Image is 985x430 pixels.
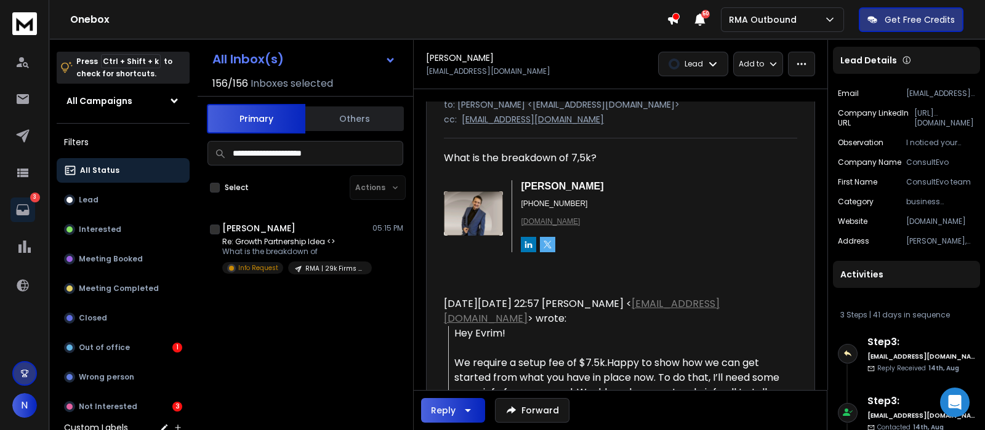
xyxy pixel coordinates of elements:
div: Activities [833,261,980,288]
p: Add to [739,59,764,69]
h6: [EMAIL_ADDRESS][DOMAIN_NAME] [867,411,975,420]
button: Wrong person [57,365,190,389]
p: Address [838,236,869,246]
button: Not Interested3 [57,394,190,419]
p: I noticed your focus on building AI agents to streamline operations for startups and scaling teams. [906,138,975,148]
span: [PERSON_NAME] [521,181,603,191]
p: All Status [80,165,119,175]
a: 3 [10,197,35,222]
p: ConsultEvo team [906,177,975,187]
span: 14th, Aug [928,364,959,373]
div: What is the breakdown of 7,5k? [444,151,787,267]
div: Open Intercom Messenger [940,388,970,417]
p: 3 [30,193,40,202]
p: [EMAIL_ADDRESS][DOMAIN_NAME] [462,113,604,125]
p: [EMAIL_ADDRESS][DOMAIN_NAME] [426,66,550,76]
p: Website [838,217,867,226]
p: RMA | 29k Firms (General Team Info) [305,264,364,273]
p: Lead Details [840,54,897,66]
p: Not Interested [79,402,137,412]
p: ConsultEvo [906,157,975,167]
span: 3 Steps [840,309,867,320]
button: Closed [57,306,190,330]
p: cc: [444,113,457,125]
button: Meeting Booked [57,247,190,271]
p: Lead [685,59,703,69]
p: [EMAIL_ADDRESS][DOMAIN_NAME] [906,89,975,98]
button: Reply [421,398,485,423]
p: Meeting Completed [79,284,159,293]
h3: Filters [57,133,190,151]
p: Press to check for shortcuts. [76,55,172,80]
button: N [12,393,37,418]
button: Meeting Completed [57,276,190,301]
p: to: [PERSON_NAME] <[EMAIL_ADDRESS][DOMAIN_NAME]> [444,98,797,111]
a: [PHONE_NUMBER] [521,199,587,208]
h6: Step 3 : [867,335,975,349]
p: 05:15 PM [372,223,403,233]
p: [URL][DOMAIN_NAME] [914,108,976,128]
p: Reply Received [877,364,959,373]
span: 156 / 156 [212,76,248,91]
h1: [PERSON_NAME] [222,222,295,234]
button: Others [305,105,404,132]
div: | [840,310,973,320]
p: Wrong person [79,372,134,382]
p: Company Name [838,157,901,167]
label: Select [225,183,249,193]
h1: Onebox [70,12,667,27]
span: Ctrl + Shift + k [101,54,161,68]
p: Get Free Credits [885,14,955,26]
p: Company LinkedIn URL [838,108,914,128]
img: logo [12,12,37,35]
div: Hey Evrim! We require a setup fee of $7.5k.Happy to show how we can get started from what you hav... [454,326,787,415]
div: 1 [172,343,182,352]
div: 3 [172,402,182,412]
a: [DOMAIN_NAME] [521,217,580,226]
h6: Step 3 : [867,394,975,408]
p: observation [838,138,883,148]
p: business consulting and services [906,197,975,207]
p: Out of office [79,343,130,352]
button: Lead [57,188,190,212]
p: category [838,197,874,207]
p: RMA Outbound [729,14,802,26]
button: Get Free Credits [859,7,963,32]
img: background.png [540,237,555,252]
p: Meeting Booked [79,254,143,264]
button: Interested [57,217,190,242]
p: Re: Growth Partnership Idea <> [222,237,370,247]
img: background.png [521,237,536,252]
p: [PERSON_NAME], WY [906,236,975,246]
span: 41 days in sequence [873,309,950,320]
p: Closed [79,313,107,323]
h1: [PERSON_NAME] [426,52,494,64]
button: Primary [207,104,305,133]
button: All Inbox(s) [203,47,406,71]
p: Lead [79,195,98,205]
img: AIorK4w2dohBmXD35om3EB6ysPwug_ejpJiCyKie2sL6wAZjM89HRqlRFbgpXlLrHaBCVYQzJ9NNC5U [444,191,503,236]
button: Forward [495,398,569,423]
button: Out of office1 [57,335,190,360]
a: [EMAIL_ADDRESS][DOMAIN_NAME] [444,297,720,325]
p: [DOMAIN_NAME] [906,217,975,226]
p: Info Request [238,263,278,273]
p: Interested [79,225,121,234]
p: What is the breakdown of [222,247,370,257]
h3: Inboxes selected [251,76,333,91]
h1: All Inbox(s) [212,53,284,65]
button: All Status [57,158,190,183]
button: All Campaigns [57,89,190,113]
h6: [EMAIL_ADDRESS][DOMAIN_NAME] [867,352,975,361]
div: [DATE][DATE] 22:57 [PERSON_NAME] < > wrote: [444,297,787,326]
h1: All Campaigns [66,95,132,107]
p: First Name [838,177,877,187]
p: Email [838,89,859,98]
span: 50 [701,10,710,18]
div: Reply [431,404,456,416]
